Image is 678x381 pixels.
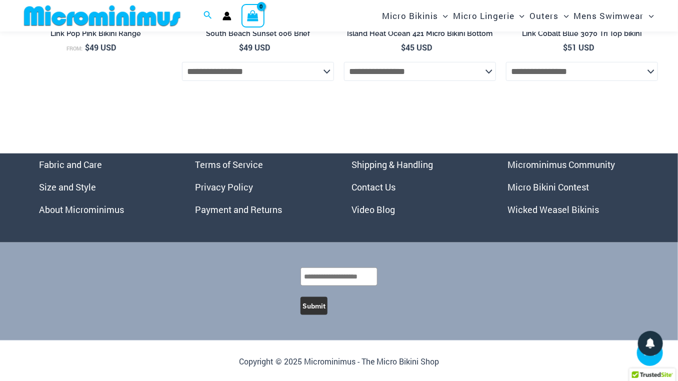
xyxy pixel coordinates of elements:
[401,42,432,52] bdi: 45 USD
[351,203,395,215] a: Video Blog
[351,153,483,221] nav: Menu
[85,42,90,52] span: $
[20,29,172,42] a: Link Pop Pink Bikini Range
[508,153,639,221] nav: Menu
[195,158,263,170] a: Terms of Service
[39,153,170,221] nav: Menu
[571,3,656,28] a: Mens SwimwearMenu ToggleMenu Toggle
[344,29,496,42] a: Island Heat Ocean 421 Micro Bikini Bottom
[39,181,96,193] a: Size and Style
[20,4,184,27] img: MM SHOP LOGO FLAT
[530,3,559,28] span: Outers
[195,153,327,221] nav: Menu
[508,153,639,221] aside: Footer Widget 4
[222,11,231,20] a: Account icon link
[351,181,395,193] a: Contact Us
[508,158,615,170] a: Microminimus Community
[559,3,569,28] span: Menu Toggle
[351,153,483,221] aside: Footer Widget 3
[85,42,116,52] bdi: 49 USD
[20,29,172,38] h2: Link Pop Pink Bikini Range
[438,3,448,28] span: Menu Toggle
[563,42,568,52] span: $
[300,297,327,315] button: Submit
[195,153,327,221] aside: Footer Widget 2
[378,1,658,30] nav: Site Navigation
[506,29,658,42] a: Link Cobalt Blue 3070 Tri Top bikini
[67,45,83,52] span: From:
[574,3,644,28] span: Mens Swimwear
[182,29,334,42] a: South Beach Sunset 006 Brief
[195,203,282,215] a: Payment and Returns
[182,29,334,38] h2: South Beach Sunset 006 Brief
[351,158,433,170] a: Shipping & Handling
[450,3,527,28] a: Micro LingerieMenu ToggleMenu Toggle
[453,3,514,28] span: Micro Lingerie
[203,9,212,22] a: Search icon link
[382,3,438,28] span: Micro Bikinis
[195,181,253,193] a: Privacy Policy
[39,203,124,215] a: About Microminimus
[644,3,654,28] span: Menu Toggle
[39,158,102,170] a: Fabric and Care
[401,42,406,52] span: $
[514,3,524,28] span: Menu Toggle
[344,29,496,38] h2: Island Heat Ocean 421 Micro Bikini Bottom
[39,354,639,369] p: Copyright © 2025 Microminimus - The Micro Bikini Shop
[508,203,599,215] a: Wicked Weasel Bikinis
[506,29,658,38] h2: Link Cobalt Blue 3070 Tri Top bikini
[239,42,270,52] bdi: 49 USD
[379,3,450,28] a: Micro BikinisMenu ToggleMenu Toggle
[241,4,264,27] a: View Shopping Cart, empty
[563,42,594,52] bdi: 51 USD
[39,153,170,221] aside: Footer Widget 1
[527,3,571,28] a: OutersMenu ToggleMenu Toggle
[508,181,589,193] a: Micro Bikini Contest
[239,42,244,52] span: $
